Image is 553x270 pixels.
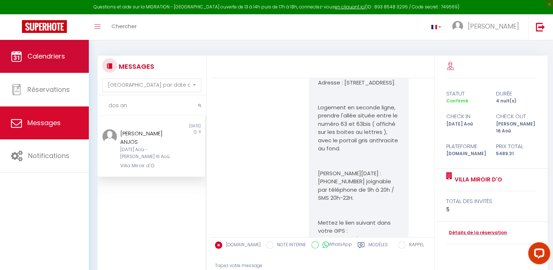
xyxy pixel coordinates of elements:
[491,98,541,105] div: 4 nuit(s)
[318,104,400,153] p: Logement en seconde ligne, prendre l'allée située entre le numéro 63 et 63bis ( affiché sur les b...
[318,219,400,235] p: Mettez le lien suivant dans votre GPS :
[222,241,261,250] label: [DOMAIN_NAME]
[117,58,154,75] h3: MESSAGES
[318,169,400,202] p: [PERSON_NAME][DATE] : [PHONE_NUMBER] joignable par téléphone de 9h à 20h / SMS 20h-22H.
[447,14,528,40] a: ... [PERSON_NAME]
[318,235,400,268] p: La Villa Miroir d'O - Les cocons du bassin ">
[536,22,545,31] img: logout
[442,121,491,135] div: [DATE] Aoû
[198,129,201,135] span: 4
[273,241,306,250] label: NOTE INTERNE
[491,89,541,98] div: durée
[120,146,174,160] div: [DATE] Aoû - [PERSON_NAME] 16 Aoû
[319,241,352,249] label: WhatsApp
[102,129,117,144] img: ...
[446,98,468,104] span: Confirmé
[442,150,491,157] div: [DOMAIN_NAME]
[120,162,174,169] div: Villa Miroir d'O
[368,241,388,251] label: Modèles
[335,4,365,10] a: en cliquant ici
[442,112,491,121] div: check in
[468,22,519,31] span: [PERSON_NAME]
[27,85,70,94] span: Réservations
[446,197,536,206] div: total des invités
[28,151,69,160] span: Notifications
[491,112,541,121] div: check out
[491,150,541,157] div: 5489.31
[27,118,61,127] span: Messages
[452,175,502,184] a: Villa Miroir d'O
[27,52,65,61] span: Calendriers
[446,229,507,236] a: Détails de la réservation
[446,205,536,214] div: 5
[491,121,541,135] div: [PERSON_NAME] 16 Aoû
[22,20,67,33] img: Super Booking
[442,142,491,151] div: Plateforme
[405,241,424,250] label: RAPPEL
[491,142,541,151] div: Prix total
[522,239,553,270] iframe: LiveChat chat widget
[106,14,142,40] a: Chercher
[452,21,463,32] img: ...
[111,22,137,30] span: Chercher
[442,89,491,98] div: statut
[318,79,400,87] p: Adresse : [STREET_ADDRESS].
[98,95,206,116] input: Rechercher un mot clé
[120,129,174,146] div: [PERSON_NAME] ANJOS
[151,123,205,129] div: [DATE]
